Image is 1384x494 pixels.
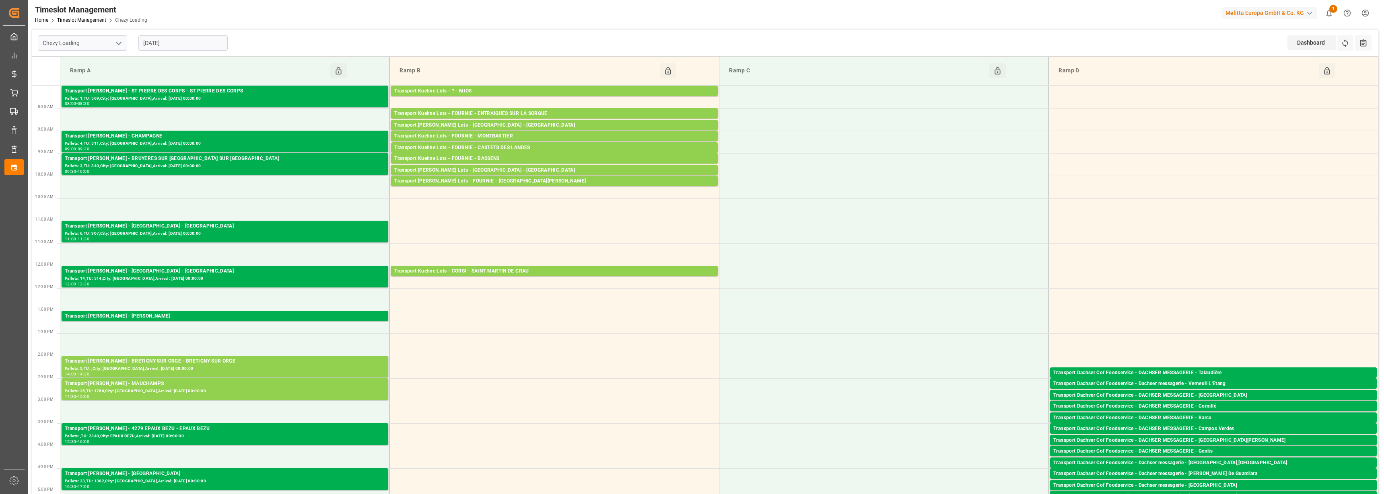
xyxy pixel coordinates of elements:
[1053,467,1374,474] div: Pallets: 2,TU: 20,City: [GEOGRAPHIC_DATA],[GEOGRAPHIC_DATA],Arrival: [DATE] 00:00:00
[65,237,76,241] div: 11:00
[76,170,78,173] div: -
[35,240,54,244] span: 11:30 AM
[1053,414,1374,422] div: Transport Dachser Cof Foodservice - DACHSER MESSAGERIE - Barco
[394,87,715,95] div: Transport Kuehne Lots - ? - MIOS
[35,4,147,16] div: Timeslot Management
[38,307,54,312] span: 1:00 PM
[1053,410,1374,417] div: Pallets: 1,TU: 16,City: [GEOGRAPHIC_DATA],Arrival: [DATE] 00:00:00
[65,478,385,485] div: Pallets: 23,TU: 1302,City: [GEOGRAPHIC_DATA],Arrival: [DATE] 00:00:00
[1053,369,1374,377] div: Transport Dachser Cof Foodservice - DACHSER MESSAGERIE - Talaudière
[35,172,54,176] span: 10:00 AM
[78,485,89,488] div: 17:00
[394,267,715,275] div: Transport Kuehne Lots - CORSI - SAINT MARTIN DE CRAU
[76,237,78,241] div: -
[394,140,715,147] div: Pallets: 3,TU: 56,City: MONTBARTIER,Arrival: [DATE] 00:00:00
[78,282,89,286] div: 12:30
[138,35,228,51] input: DD-MM-YYYY
[394,185,715,192] div: Pallets: ,TU: 25,City: [GEOGRAPHIC_DATA][PERSON_NAME],Arrival: [DATE] 00:00:00
[78,372,89,376] div: 14:30
[78,237,89,241] div: 11:30
[1053,470,1374,478] div: Transport Dachser Cof Foodservice - Dachser messagerie - [PERSON_NAME] De Guardiara
[57,17,106,23] a: Timeslot Management
[65,95,385,102] div: Pallets: 1,TU: 569,City: [GEOGRAPHIC_DATA],Arrival: [DATE] 00:00:00
[65,230,385,237] div: Pallets: 6,TU: 307,City: [GEOGRAPHIC_DATA],Arrival: [DATE] 00:00:00
[38,127,54,131] span: 9:00 AM
[1222,7,1317,19] div: Melitta Europa GmbH & Co. KG
[394,110,715,118] div: Transport Kuehne Lots - FOURNIE - ENTRAIGUES SUR LA SORGUE
[65,395,76,398] div: 14:30
[65,372,76,376] div: 14:00
[65,365,385,372] div: Pallets: 5,TU: ,City: [GEOGRAPHIC_DATA],Arrival: [DATE] 00:00:00
[35,262,54,266] span: 12:00 PM
[1053,455,1374,462] div: Pallets: 2,TU: 26,City: [GEOGRAPHIC_DATA],Arrival: [DATE] 00:00:00
[35,195,54,199] span: 10:30 AM
[78,102,89,105] div: 08:30
[76,372,78,376] div: -
[1053,392,1374,400] div: Transport Dachser Cof Foodservice - DACHSER MESSAGERIE - [GEOGRAPHIC_DATA]
[65,470,385,478] div: Transport [PERSON_NAME] - [GEOGRAPHIC_DATA]
[394,177,715,185] div: Transport [PERSON_NAME] Lots - FOURNIE - [GEOGRAPHIC_DATA][PERSON_NAME]
[65,275,385,282] div: Pallets: 14,TU: 514,City: [GEOGRAPHIC_DATA],Arrival: [DATE] 00:00:00
[38,442,54,447] span: 4:00 PM
[1053,459,1374,467] div: Transport Dachser Cof Foodservice - Dachser messagerie - [GEOGRAPHIC_DATA],[GEOGRAPHIC_DATA]
[394,174,715,181] div: Pallets: ,TU: 70,City: [GEOGRAPHIC_DATA],Arrival: [DATE] 00:00:00
[1053,433,1374,440] div: Pallets: ,TU: 76,City: [GEOGRAPHIC_DATA],Arrival: [DATE] 00:00:00
[1053,380,1374,388] div: Transport Dachser Cof Foodservice - Dachser messagerie - Verneuil L'Etang
[38,330,54,334] span: 1:30 PM
[78,147,89,151] div: 09:30
[65,102,76,105] div: 08:00
[65,155,385,163] div: Transport [PERSON_NAME] - BRUYERES SUR [GEOGRAPHIC_DATA] SUR [GEOGRAPHIC_DATA]
[1222,5,1320,20] button: Melitta Europa GmbH & Co. KG
[1053,447,1374,455] div: Transport Dachser Cof Foodservice - DACHSER MESSAGERIE - Genlis
[65,440,76,443] div: 15:30
[394,144,715,152] div: Transport Kuehne Lots - FOURNIE - CASTETS DES LANDES
[76,102,78,105] div: -
[65,170,76,173] div: 09:30
[394,121,715,129] div: Transport [PERSON_NAME] Lots - [GEOGRAPHIC_DATA] - [GEOGRAPHIC_DATA]
[394,166,715,174] div: Transport [PERSON_NAME] Lots - [GEOGRAPHIC_DATA] - [GEOGRAPHIC_DATA]
[1053,402,1374,410] div: Transport Dachser Cof Foodservice - DACHSER MESSAGERIE - Cornillé
[38,105,54,109] span: 8:30 AM
[65,132,385,140] div: Transport [PERSON_NAME] - CHAMPAGNE
[65,433,385,440] div: Pallets: ,TU: 2340,City: EPAUX BEZU,Arrival: [DATE] 00:00:00
[1053,400,1374,406] div: Pallets: ,TU: 75,City: [GEOGRAPHIC_DATA],Arrival: [DATE] 00:00:00
[38,150,54,154] span: 9:30 AM
[38,35,127,51] input: Type to search/select
[78,440,89,443] div: 16:00
[394,155,715,163] div: Transport Kuehne Lots - FOURNIE - BASSENS
[394,95,715,102] div: Pallets: 16,TU: 28,City: MIOS,Arrival: [DATE] 00:00:00
[1053,482,1374,490] div: Transport Dachser Cof Foodservice - Dachser messagerie - [GEOGRAPHIC_DATA]
[394,132,715,140] div: Transport Kuehne Lots - FOURNIE - MONTBARTIER
[65,267,385,275] div: Transport [PERSON_NAME] - [GEOGRAPHIC_DATA] - [GEOGRAPHIC_DATA]
[76,282,78,286] div: -
[35,17,48,23] a: Home
[65,388,385,395] div: Pallets: 35,TU: 1760,City: [GEOGRAPHIC_DATA],Arrival: [DATE] 00:00:00
[76,440,78,443] div: -
[394,118,715,125] div: Pallets: 2,TU: 337,City: [GEOGRAPHIC_DATA],Arrival: [DATE] 00:00:00
[67,63,330,78] div: Ramp A
[394,129,715,136] div: Pallets: ,TU: 195,City: [GEOGRAPHIC_DATA],Arrival: [DATE] 00:00:00
[1053,425,1374,433] div: Transport Dachser Cof Foodservice - DACHSER MESSAGERIE - Campos Verdes
[65,282,76,286] div: 12:00
[1053,377,1374,384] div: Pallets: 2,TU: ,City: [GEOGRAPHIC_DATA],Arrival: [DATE] 00:00:00
[65,147,76,151] div: 09:00
[1320,4,1338,22] button: show 1 new notifications
[1053,437,1374,445] div: Transport Dachser Cof Foodservice - DACHSER MESSAGERIE - [GEOGRAPHIC_DATA][PERSON_NAME]
[35,217,54,221] span: 11:00 AM
[65,222,385,230] div: Transport [PERSON_NAME] - [GEOGRAPHIC_DATA] - [GEOGRAPHIC_DATA]
[76,147,78,151] div: -
[65,425,385,433] div: Transport [PERSON_NAME] - 4279 EPAUX BEZU - EPAUX BEZU
[65,140,385,147] div: Pallets: 4,TU: 511,City: [GEOGRAPHIC_DATA],Arrival: [DATE] 00:00:00
[65,87,385,95] div: Transport [PERSON_NAME] - ST PIERRE DES CORPS - ST PIERRE DES CORPS
[65,163,385,170] div: Pallets: 3,TU: 340,City: [GEOGRAPHIC_DATA],Arrival: [DATE] 00:00:00
[38,352,54,357] span: 2:00 PM
[65,320,385,327] div: Pallets: ,TU: 81,City: [GEOGRAPHIC_DATA],Arrival: [DATE] 00:00:00
[78,395,89,398] div: 15:00
[65,357,385,365] div: Transport [PERSON_NAME] - BRETIGNY SUR ORGE - BRETIGNY SUR ORGE
[394,163,715,170] div: Pallets: 4,TU: ,City: [GEOGRAPHIC_DATA],Arrival: [DATE] 00:00:00
[394,275,715,282] div: Pallets: ,TU: 39,City: [GEOGRAPHIC_DATA][PERSON_NAME],Arrival: [DATE] 00:00:00
[1338,4,1356,22] button: Help Center
[1287,35,1336,50] div: Dashboard
[65,312,385,320] div: Transport [PERSON_NAME] - [PERSON_NAME]
[78,170,89,173] div: 10:00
